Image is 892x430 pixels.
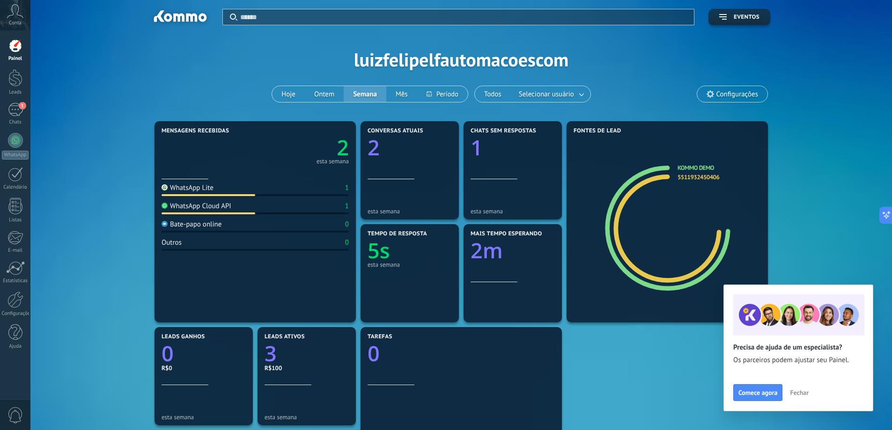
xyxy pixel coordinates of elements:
[733,343,863,352] h2: Precisa de ajuda de um especialista?
[2,248,29,254] div: E-mail
[2,184,29,190] div: Calendário
[368,236,390,265] text: 5s
[162,339,174,368] text: 0
[337,133,349,162] text: 2
[162,339,246,368] a: 0
[475,86,511,102] button: Todos
[368,208,452,215] div: esta semana
[2,278,29,284] div: Estatísticas
[265,339,277,368] text: 3
[511,86,590,102] button: Selecionar usuário
[2,343,29,350] div: Ajuda
[417,86,468,102] button: Período
[162,202,231,211] div: WhatsApp Cloud API
[368,133,380,162] text: 2
[272,86,305,102] button: Hoje
[2,151,29,160] div: WhatsApp
[471,128,536,134] span: Chats sem respostas
[716,90,758,98] span: Configurações
[368,128,423,134] span: Conversas atuais
[368,231,427,237] span: Tempo de resposta
[162,203,168,209] img: WhatsApp Cloud API
[345,202,349,211] div: 1
[2,119,29,125] div: Chats
[162,364,246,372] div: R$0
[733,384,782,401] button: Comece agora
[368,339,380,368] text: 0
[162,220,221,229] div: Bate-papo online
[734,14,759,21] span: Eventos
[162,221,168,227] img: Bate-papo online
[162,183,214,192] div: WhatsApp Lite
[305,86,344,102] button: Ontem
[162,414,246,421] div: esta semana
[162,184,168,190] img: WhatsApp Lite
[265,414,349,421] div: esta semana
[471,231,542,237] span: Mais tempo esperando
[678,164,714,172] a: Kommo Demo
[2,311,29,317] div: Configurações
[368,339,555,368] a: 0
[265,339,349,368] a: 3
[471,133,483,162] text: 1
[345,238,349,247] div: 0
[517,88,576,101] span: Selecionar usuário
[368,334,392,340] span: Tarefas
[162,128,229,134] span: Mensagens recebidas
[2,217,29,223] div: Listas
[574,128,621,134] span: Fontes de lead
[317,159,349,164] div: esta semana
[386,86,417,102] button: Mês
[265,334,305,340] span: Leads ativos
[19,102,26,109] span: 1
[471,208,555,215] div: esta semana
[255,133,349,162] a: 2
[2,56,29,62] div: Painel
[368,261,452,268] div: esta semana
[344,86,386,102] button: Semana
[790,389,809,396] span: Fechar
[733,356,863,365] span: Os parceiros podem ajustar seu Painel.
[345,183,349,192] div: 1
[345,220,349,229] div: 0
[162,238,182,247] div: Outros
[471,236,503,265] text: 2m
[738,389,777,396] span: Comece agora
[9,20,22,26] span: Conta
[162,334,205,340] span: Leads ganhos
[265,364,349,372] div: R$100
[471,236,555,265] a: 2m
[2,89,29,95] div: Leads
[708,9,770,25] button: Eventos
[678,173,719,181] a: 5511932450406
[786,386,813,400] button: Fechar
